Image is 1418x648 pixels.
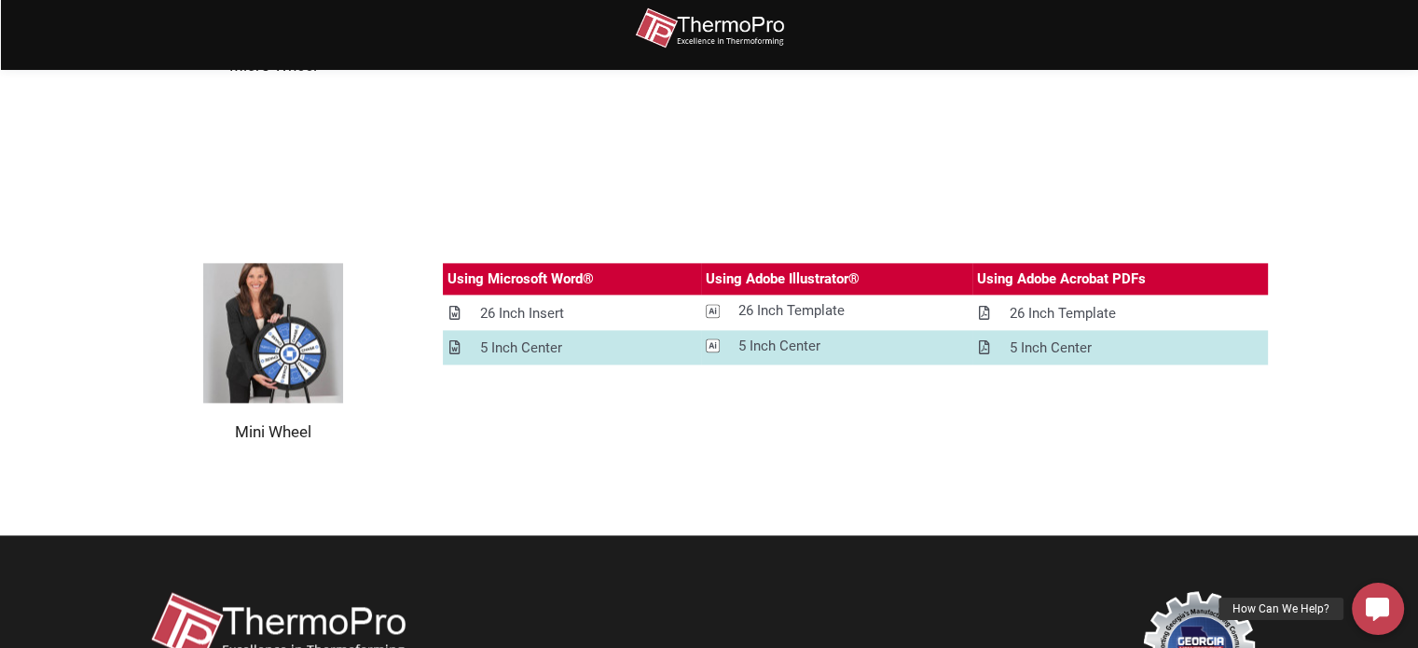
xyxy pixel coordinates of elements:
a: 26 Inch Template [972,297,1268,330]
div: Using Adobe Acrobat PDFs [977,268,1146,291]
div: Using Adobe Illustrator® [706,268,860,291]
div: 26 Inch Template [1010,302,1116,325]
div: 5 Inch Center [738,335,820,358]
a: 5 Inch Center [972,332,1268,365]
h2: Mini Wheel [150,421,396,442]
a: 26 Inch Template [701,295,972,327]
a: 5 Inch Center [701,330,972,363]
div: 26 Inch Insert [480,302,564,325]
a: How Can We Help? [1352,583,1404,635]
div: Using Microsoft Word® [447,268,594,291]
div: 5 Inch Center [1010,337,1092,360]
a: 26 Inch Insert [443,297,701,330]
div: 26 Inch Template [738,299,845,323]
a: 5 Inch Center [443,332,701,365]
div: 5 Inch Center [480,337,562,360]
div: How Can We Help? [1218,598,1343,620]
img: thermopro-logo-non-iso [635,7,784,49]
